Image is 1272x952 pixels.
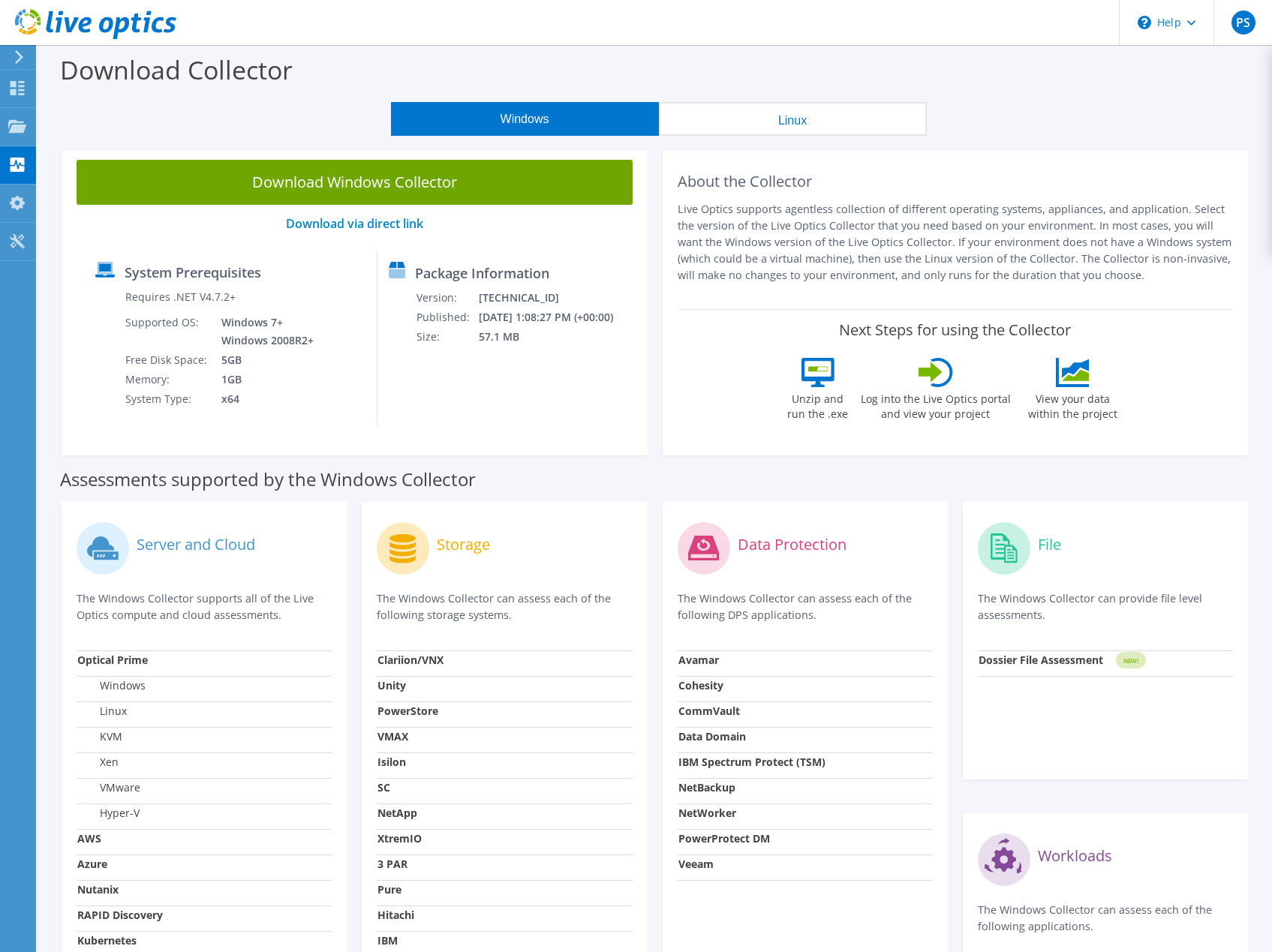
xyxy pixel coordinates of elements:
strong: 3 PAR [377,857,407,871]
span: PS [1231,11,1255,35]
strong: CommVault [678,704,740,718]
a: Download Windows Collector [77,160,633,205]
td: Published: [416,308,478,327]
strong: RAPID Discovery [77,908,163,922]
td: Memory: [125,370,210,389]
label: Unzip and run the .exe [783,387,853,422]
strong: Hitachi [377,908,414,922]
p: Live Optics supports agentless collection of different operating systems, appliances, and applica... [678,201,1234,284]
strong: SC [377,780,390,794]
label: Next Steps for using the Collector [839,321,1071,339]
label: Windows [77,678,146,693]
strong: PowerStore [377,704,438,718]
svg: \n [1138,16,1151,29]
strong: IBM Spectrum Protect (TSM) [678,755,825,769]
strong: Isilon [377,755,406,769]
strong: NetApp [377,806,417,820]
label: VMware [77,780,140,795]
td: Windows 7+ Windows 2008R2+ [210,313,317,350]
label: Data Protection [738,537,846,552]
label: Hyper-V [77,806,140,821]
td: 1GB [210,370,317,389]
label: System Prerequisites [125,265,261,280]
p: The Windows Collector can assess each of the following storage systems. [377,590,632,623]
td: 5GB [210,350,317,370]
label: Storage [437,537,490,552]
label: File [1038,537,1061,552]
strong: Azure [77,857,107,871]
label: Server and Cloud [137,537,255,552]
td: Size: [416,327,478,347]
label: KVM [77,729,122,744]
strong: PowerProtect DM [678,831,770,845]
strong: Cohesity [678,678,723,692]
strong: Veeam [678,857,714,871]
strong: XtremIO [377,831,422,845]
label: Assessments supported by the Windows Collector [60,472,476,487]
button: Linux [659,102,927,136]
h2: About the Collector [678,173,1234,191]
p: The Windows Collector supports all of the Live Optics compute and cloud assessments. [77,590,332,623]
strong: NetBackup [678,780,735,794]
strong: IBM [377,933,398,947]
label: Linux [77,704,127,719]
td: x64 [210,389,317,409]
label: Xen [77,755,119,770]
label: Log into the Live Optics portal and view your project [860,387,1012,422]
strong: NetWorker [678,806,736,820]
strong: Avamar [678,653,719,667]
strong: Pure [377,882,401,896]
a: Download via direct link [286,215,423,232]
label: Download Collector [60,53,293,87]
td: 57.1 MB [478,327,633,347]
td: Supported OS: [125,313,210,350]
strong: AWS [77,831,101,845]
strong: Unity [377,678,406,692]
strong: Dossier File Assessment [979,653,1103,667]
strong: Nutanix [77,882,119,896]
tspan: NEW! [1123,656,1138,665]
strong: Data Domain [678,729,746,743]
td: [DATE] 1:08:27 PM (+00:00) [478,308,633,327]
strong: VMAX [377,729,408,743]
strong: Clariion/VNX [377,653,444,667]
td: Version: [416,288,478,308]
strong: Kubernetes [77,933,137,947]
td: Free Disk Space: [125,350,210,370]
p: The Windows Collector can provide file level assessments. [978,590,1233,623]
strong: Optical Prime [77,653,148,667]
td: System Type: [125,389,210,409]
p: The Windows Collector can assess each of the following DPS applications. [678,590,933,623]
label: Package Information [415,266,549,281]
label: View your data within the project [1019,387,1127,422]
label: Workloads [1038,848,1112,863]
button: Windows [391,102,659,136]
td: [TECHNICAL_ID] [478,288,633,308]
p: The Windows Collector can assess each of the following applications. [978,902,1233,935]
label: Requires .NET V4.7.2+ [125,290,236,305]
